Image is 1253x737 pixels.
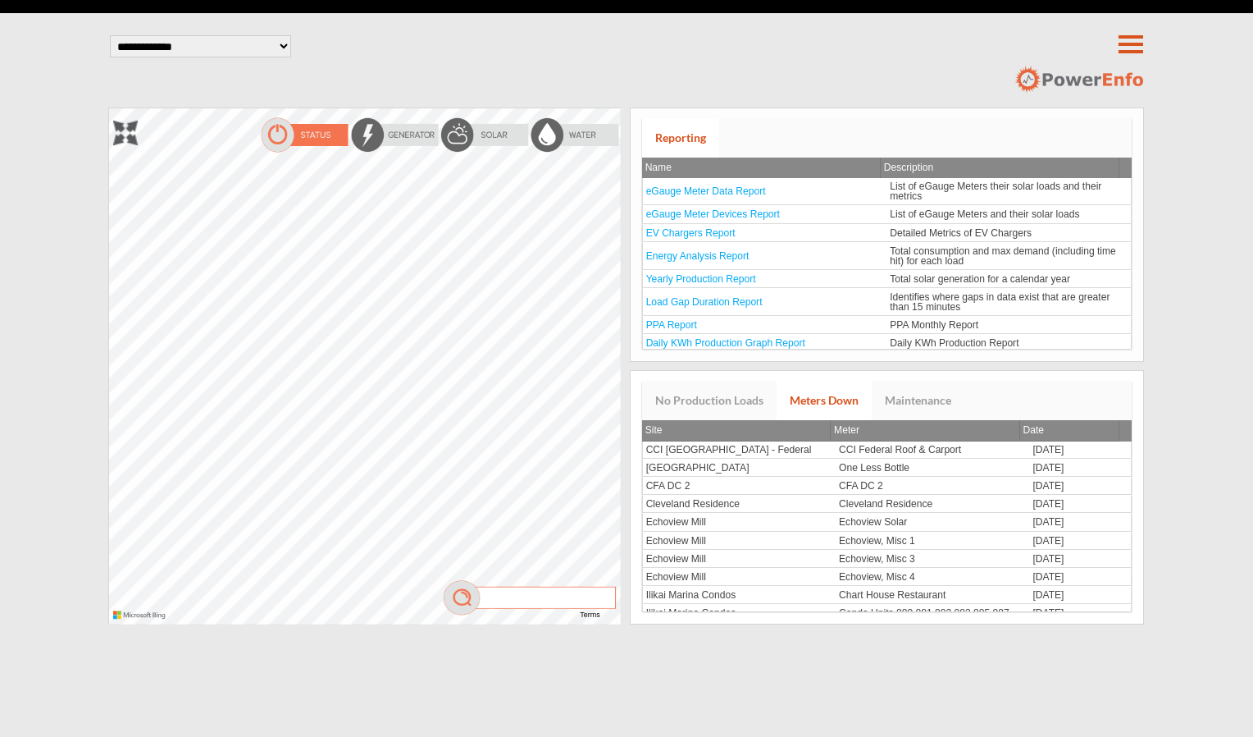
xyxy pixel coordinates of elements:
td: [DATE] [1029,477,1131,495]
img: zoom.png [113,121,138,145]
a: Microsoft Bing [113,615,170,620]
span: Description [884,162,934,173]
td: [DATE] [1029,441,1131,459]
td: [DATE] [1029,532,1131,550]
img: waterOff.png [530,117,620,153]
td: List of eGauge Meters their solar loads and their metrics [886,178,1132,205]
th: Name [642,158,881,178]
td: Echoview, Misc 4 [836,568,1029,586]
td: [DATE] [1029,495,1131,513]
td: Daily KWh Production Report [886,334,1132,352]
a: Reporting [642,118,719,158]
td: Total consumption and max demand (including time hit) for each load [886,242,1132,270]
a: eGauge Meter Devices Report [646,208,780,220]
td: [DATE] [1029,459,1131,477]
td: Echoview, Misc 1 [836,532,1029,550]
td: CFA DC 2 [642,477,836,495]
span: Name [645,162,672,173]
th: Site [642,420,831,442]
th: Meter [831,420,1019,442]
td: [DATE] [1029,568,1131,586]
td: Identifies where gaps in data exist that are greater than 15 minutes [886,288,1132,316]
td: Cleveland Residence [836,495,1029,513]
td: Echoview Mill [642,550,836,568]
td: CCI Federal Roof & Carport [836,441,1029,459]
td: Echoview Mill [642,568,836,586]
img: mag.png [441,579,620,616]
img: logo [1014,66,1143,94]
a: EV Chargers Report [646,227,736,239]
a: Maintenance [872,381,964,420]
td: [DATE] [1029,550,1131,568]
td: Echoview Mill [642,532,836,550]
td: [DATE] [1029,513,1131,531]
span: Site [645,424,663,436]
img: solarOff.png [440,117,530,153]
a: No Production Loads [642,381,777,420]
th: Date [1020,420,1119,442]
td: PPA Monthly Report [886,316,1132,334]
td: Echoview Solar [836,513,1029,531]
img: statusOn.png [259,117,349,153]
td: Total solar generation for a calendar year [886,270,1132,288]
td: Cleveland Residence [642,495,836,513]
a: Energy Analysis Report [646,250,750,262]
span: Meter [834,424,859,436]
a: Daily KWh Production Graph Report [646,337,805,349]
td: Detailed Metrics of EV Chargers [886,224,1132,242]
td: List of eGauge Meters and their solar loads [886,205,1132,223]
td: Ilikai Marina Condos [642,586,836,604]
td: CFA DC 2 [836,477,1029,495]
a: Meters Down [777,381,872,420]
span: Date [1023,424,1045,436]
td: One Less Bottle [836,459,1029,477]
img: energyOff.png [349,117,440,153]
a: Load Gap Duration Report [646,296,763,308]
td: [GEOGRAPHIC_DATA] [642,459,836,477]
td: [DATE] [1029,586,1131,604]
td: Echoview Mill [642,513,836,531]
td: CCI [GEOGRAPHIC_DATA] - Federal [642,441,836,459]
td: Chart House Restaurant [836,586,1029,604]
a: Yearly Production Report [646,273,756,285]
a: eGauge Meter Data Report [646,185,766,197]
a: PPA Report [646,319,697,331]
td: Echoview, Misc 3 [836,550,1029,568]
th: Description [881,158,1119,178]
